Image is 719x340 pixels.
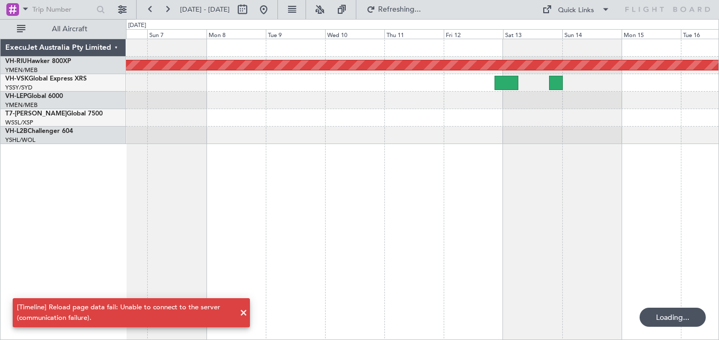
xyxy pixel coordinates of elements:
[640,308,706,327] div: Loading...
[5,101,38,109] a: YMEN/MEB
[32,2,93,17] input: Trip Number
[444,29,503,39] div: Fri 12
[5,76,87,82] a: VH-VSKGlobal Express XRS
[362,1,425,18] button: Refreshing...
[562,29,622,39] div: Sun 14
[147,29,206,39] div: Sun 7
[180,5,230,14] span: [DATE] - [DATE]
[537,1,615,18] button: Quick Links
[5,93,63,100] a: VH-LEPGlobal 6000
[325,29,384,39] div: Wed 10
[5,84,32,92] a: YSSY/SYD
[5,128,28,135] span: VH-L2B
[5,58,71,65] a: VH-RIUHawker 800XP
[5,136,35,144] a: YSHL/WOL
[503,29,562,39] div: Sat 13
[378,6,422,13] span: Refreshing...
[12,21,115,38] button: All Aircraft
[622,29,681,39] div: Mon 15
[5,111,67,117] span: T7-[PERSON_NAME]
[266,29,325,39] div: Tue 9
[5,119,33,127] a: WSSL/XSP
[5,76,29,82] span: VH-VSK
[5,93,27,100] span: VH-LEP
[206,29,266,39] div: Mon 8
[28,25,112,33] span: All Aircraft
[5,128,73,135] a: VH-L2BChallenger 604
[5,58,27,65] span: VH-RIU
[17,302,234,323] div: [Timeline] Reload page data fail: Unable to connect to the server (communication failure).
[384,29,444,39] div: Thu 11
[558,5,594,16] div: Quick Links
[5,66,38,74] a: YMEN/MEB
[5,111,103,117] a: T7-[PERSON_NAME]Global 7500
